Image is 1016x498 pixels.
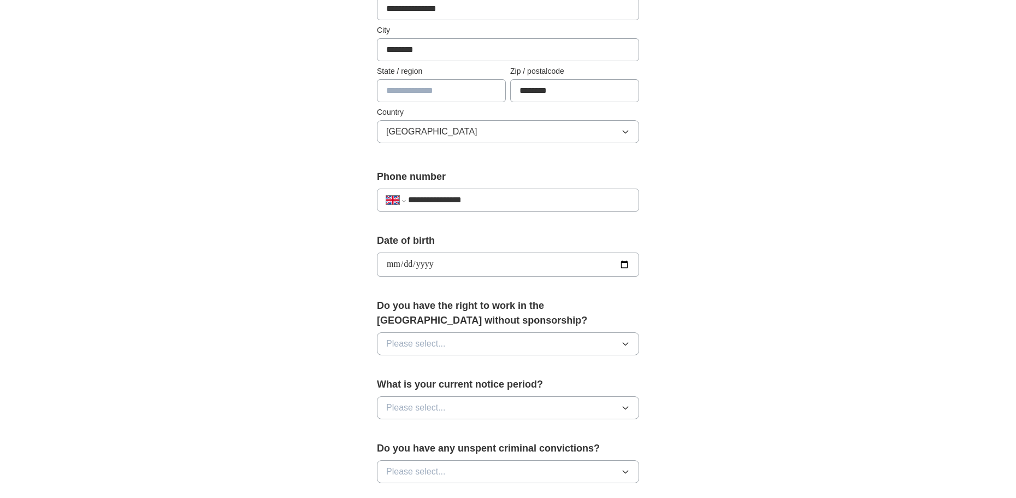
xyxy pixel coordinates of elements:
button: Please select... [377,332,639,355]
button: Please select... [377,396,639,419]
span: Please select... [386,401,446,414]
span: [GEOGRAPHIC_DATA] [386,125,477,138]
span: Please select... [386,465,446,478]
label: Do you have any unspent criminal convictions? [377,441,639,456]
label: Zip / postalcode [510,66,639,77]
label: Date of birth [377,233,639,248]
label: Do you have the right to work in the [GEOGRAPHIC_DATA] without sponsorship? [377,298,639,328]
label: Country [377,107,639,118]
label: City [377,25,639,36]
label: State / region [377,66,506,77]
button: Please select... [377,460,639,483]
label: What is your current notice period? [377,377,639,392]
button: [GEOGRAPHIC_DATA] [377,120,639,143]
label: Phone number [377,169,639,184]
span: Please select... [386,337,446,350]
